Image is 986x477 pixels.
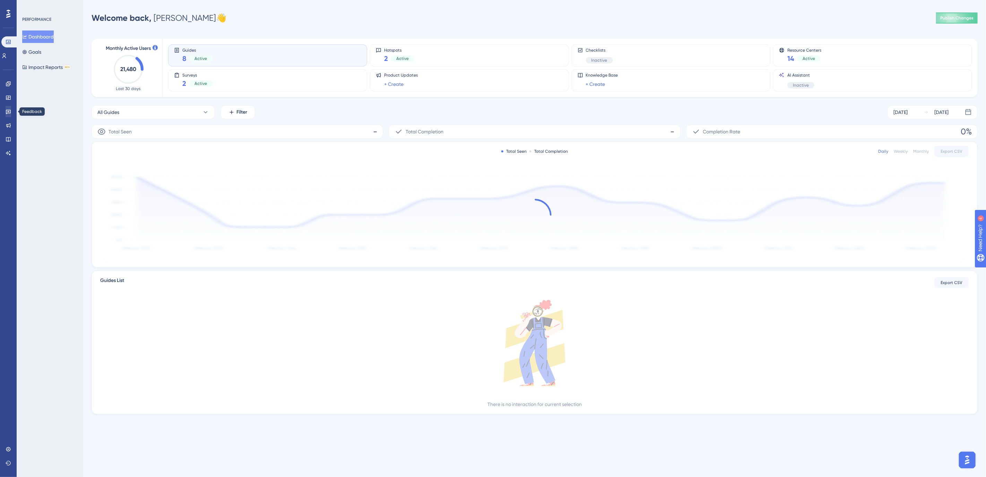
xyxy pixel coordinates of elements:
span: Active [194,81,207,86]
button: Filter [220,105,255,119]
text: 21,480 [120,66,136,72]
a: + Create [586,80,605,88]
span: All Guides [97,108,119,116]
iframe: UserGuiding AI Assistant Launcher [957,450,978,470]
span: - [671,126,675,137]
button: Export CSV [934,277,969,288]
button: Goals [22,46,41,58]
span: AI Assistant [787,72,814,78]
span: Inactive [793,82,809,88]
div: There is no interaction for current selection [487,400,582,408]
span: Export CSV [941,149,963,154]
span: Filter [237,108,248,116]
button: Publish Changes [936,12,978,24]
button: Impact ReportsBETA [22,61,70,73]
div: Monthly [913,149,929,154]
span: Resource Centers [787,47,821,52]
button: All Guides [92,105,215,119]
span: Guides List [100,276,124,289]
a: + Create [384,80,404,88]
button: Export CSV [934,146,969,157]
button: Dashboard [22,30,54,43]
div: Daily [878,149,888,154]
div: [DATE] [893,108,908,116]
span: Export CSV [941,280,963,285]
div: [DATE] [934,108,949,116]
span: Active [803,56,815,61]
div: Total Completion [529,149,568,154]
span: Publish Changes [940,15,974,21]
span: Welcome back, [92,13,152,23]
span: 0% [961,126,972,137]
span: Last 30 days [116,86,141,91]
span: Need Help? [16,2,43,10]
span: Total Completion [406,127,443,136]
span: Product Updates [384,72,418,78]
span: Active [194,56,207,61]
span: Knowledge Base [586,72,618,78]
div: Total Seen [501,149,527,154]
span: 2 [182,79,186,88]
span: Surveys [182,72,213,77]
span: Total Seen [109,127,132,136]
span: - [373,126,377,137]
span: Checklists [586,47,613,53]
span: Hotspots [384,47,414,52]
span: 2 [384,54,388,63]
span: Inactive [591,58,607,63]
div: Weekly [894,149,908,154]
span: Completion Rate [703,127,741,136]
div: PERFORMANCE [22,17,51,22]
span: Monthly Active Users [106,44,151,53]
div: BETA [64,65,70,69]
span: 14 [787,54,794,63]
div: 4 [48,3,50,9]
span: Guides [182,47,213,52]
span: 8 [182,54,186,63]
div: [PERSON_NAME] 👋 [92,12,226,24]
span: Active [396,56,409,61]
